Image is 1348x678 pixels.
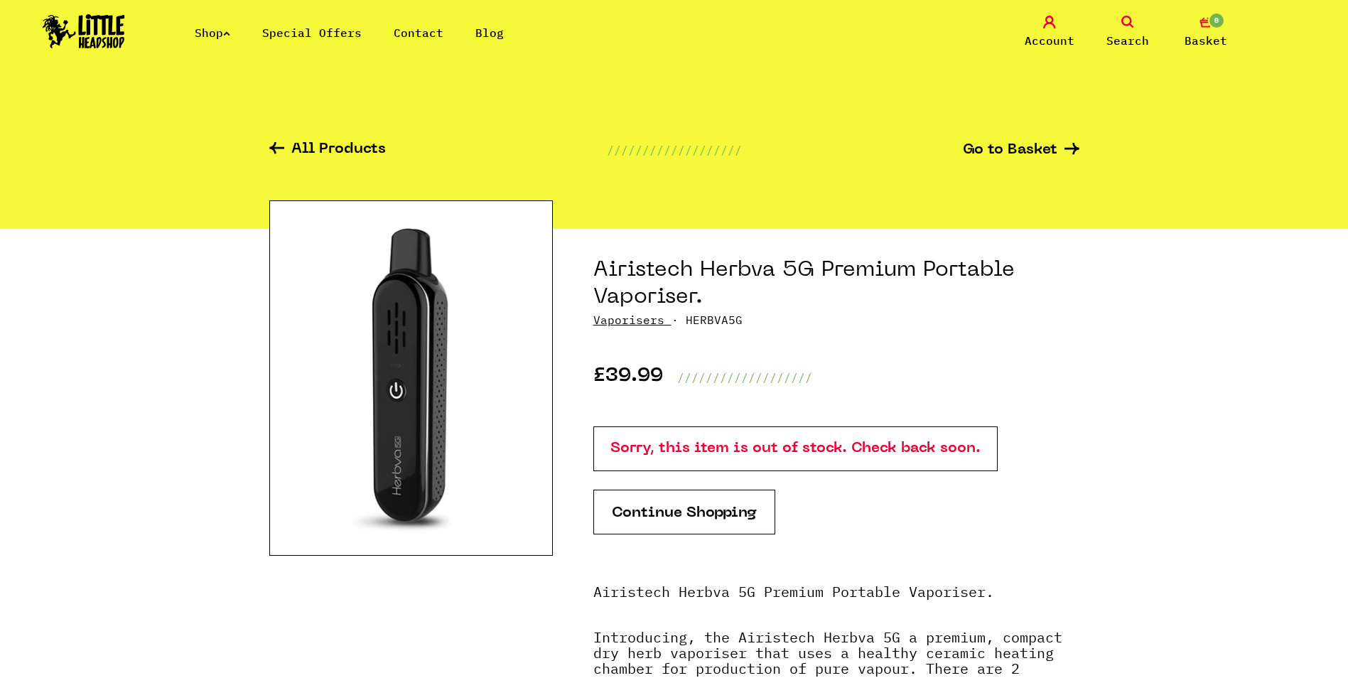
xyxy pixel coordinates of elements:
a: Shop [195,26,230,40]
p: Sorry, this item is out of stock. Check back soon. [593,426,998,471]
img: Little Head Shop Logo [43,14,125,48]
a: 0 Basket [1170,16,1241,49]
span: Basket [1185,32,1227,49]
span: Search [1106,32,1149,49]
a: Go to Basket [963,143,1079,158]
a: Vaporisers [593,313,664,327]
a: All Products [269,142,386,158]
img: Airistech Herbva 5G Premium Portable Vaporiser. [269,200,553,556]
p: /////////////////// [677,369,812,386]
span: Account [1025,32,1074,49]
a: Continue Shopping [593,490,775,534]
p: Airistech Herbva 5G Premium Portable Vaporiser. [593,584,1079,614]
p: £39.99 [593,369,663,386]
p: · HERBVA5G [593,311,1079,328]
a: Special Offers [262,26,362,40]
h1: Airistech Herbva 5G Premium Portable Vaporiser. [593,257,1079,311]
span: 0 [1208,12,1225,29]
p: /////////////////// [607,141,742,158]
a: Contact [394,26,443,40]
a: Search [1092,16,1163,49]
a: Blog [475,26,504,40]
